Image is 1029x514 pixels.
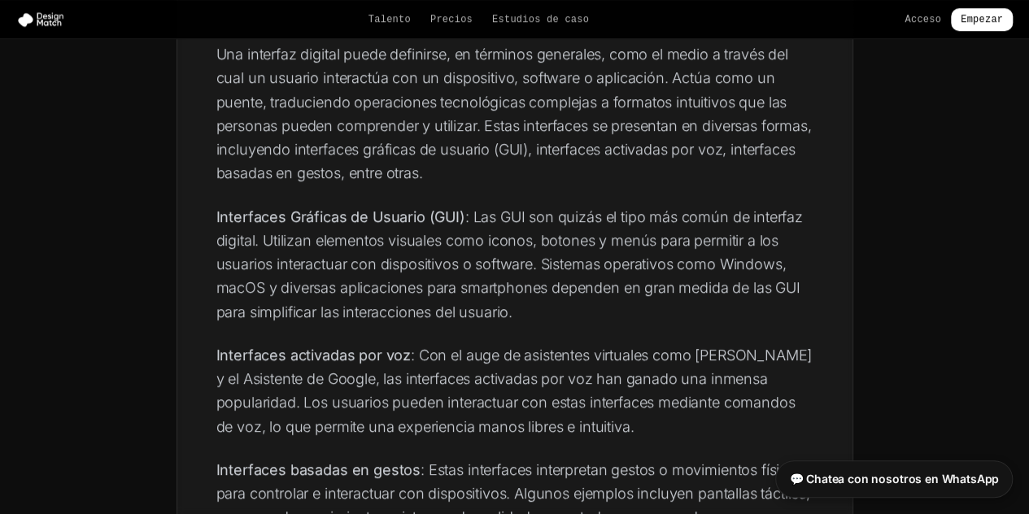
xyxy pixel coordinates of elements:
[492,14,589,25] font: Estudios de caso
[492,13,589,26] a: Estudios de caso
[430,14,473,25] font: Precios
[905,13,941,26] a: Acceso
[216,346,813,435] font: : Con el auge de asistentes virtuales como [PERSON_NAME] y el Asistente de Google, las interfaces...
[216,208,803,320] font: : Las GUI son quizás el tipo más común de interfaz digital. Utilizan elementos visuales como icon...
[16,11,72,28] img: Diseño coincidente
[216,208,465,225] font: Interfaces Gráficas de Usuario (GUI)
[905,14,941,25] font: Acceso
[775,460,1013,498] a: 💬 Chatea con nosotros en WhatsApp
[430,13,473,26] a: Precios
[216,346,412,364] font: Interfaces activadas por voz
[961,14,1003,25] font: Empezar
[789,472,999,486] font: 💬 Chatea con nosotros en WhatsApp
[216,46,812,181] font: Una interfaz digital puede definirse, en términos generales, como el medio a través del cual un u...
[951,8,1013,31] a: Empezar
[216,461,421,478] font: Interfaces basadas en gestos
[368,13,411,26] a: Talento
[368,14,411,25] font: Talento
